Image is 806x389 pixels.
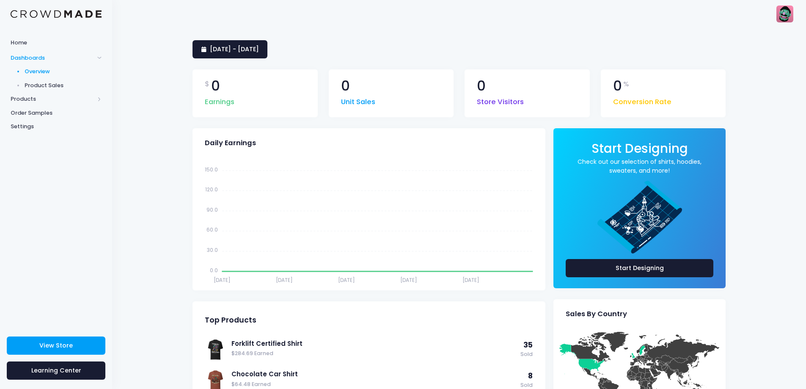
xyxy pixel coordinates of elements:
span: Sales By Country [566,310,627,318]
a: Start Designing [591,147,688,155]
span: $64.48 Earned [231,381,516,389]
span: View Store [39,341,73,350]
img: User [776,6,793,22]
span: Learning Center [31,366,81,375]
span: Unit Sales [341,93,375,108]
tspan: 120.0 [205,186,218,193]
a: Check out our selection of shirts, hoodies, sweaters, and more! [566,157,713,175]
span: $ [205,79,209,89]
a: Chocolate Car Shirt [231,370,516,379]
span: [DATE] - [DATE] [210,45,259,53]
span: Order Samples [11,109,102,117]
tspan: [DATE] [400,276,417,284]
span: Store Visitors [477,93,524,108]
span: 8 [528,371,533,381]
tspan: 90.0 [206,206,218,213]
tspan: [DATE] [276,276,293,284]
tspan: 60.0 [206,226,218,233]
tspan: [DATE] [462,276,479,284]
span: 0 [341,79,350,93]
span: % [623,79,629,89]
span: 0 [613,79,622,93]
img: Logo [11,10,102,18]
tspan: 150.0 [205,166,218,173]
span: Sold [520,350,533,359]
span: Conversion Rate [613,93,671,108]
a: Learning Center [7,361,105,380]
span: 35 [523,340,533,350]
span: 0 [477,79,486,93]
a: Forklift Certified Shirt [231,339,516,348]
tspan: [DATE] [214,276,231,284]
span: Products [11,95,94,103]
span: Overview [25,67,102,76]
span: Start Designing [591,140,688,157]
span: Earnings [205,93,234,108]
a: [DATE] - [DATE] [193,40,267,58]
tspan: 30.0 [207,246,218,254]
a: Start Designing [566,259,713,277]
tspan: 0.0 [210,266,218,273]
span: 0 [211,79,220,93]
span: $284.69 Earned [231,350,516,358]
a: View Store [7,337,105,355]
span: Home [11,39,102,47]
span: Top Products [205,316,256,325]
span: Settings [11,122,102,131]
span: Product Sales [25,81,102,90]
span: Daily Earnings [205,139,256,147]
span: Dashboards [11,54,94,62]
tspan: [DATE] [338,276,355,284]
